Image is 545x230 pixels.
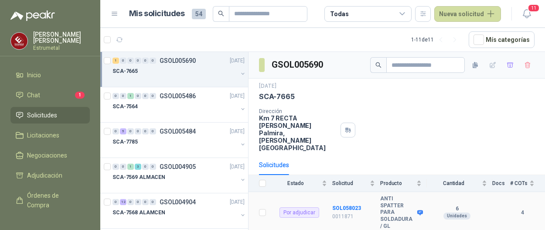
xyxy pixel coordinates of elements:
div: Solicitudes [259,160,289,170]
div: 0 [142,93,149,99]
span: search [218,10,224,17]
p: SCA-7785 [112,138,138,146]
p: GSOL005484 [160,128,196,134]
span: # COTs [510,180,528,186]
p: [DATE] [230,198,245,206]
div: 0 [112,164,119,170]
th: Estado [271,175,332,192]
a: SOL058023 [332,205,361,211]
div: 0 [135,199,141,205]
img: Logo peakr [10,10,55,21]
a: 0 0 1 3 0 0 GSOL004905[DATE] SCA-7569 ALMACEN [112,161,246,189]
a: Chat1 [10,87,90,103]
b: 4 [510,209,535,217]
p: SCA-7665 [259,92,295,101]
th: Producto [380,175,427,192]
h3: GSOL005690 [272,58,324,72]
p: GSOL005690 [160,58,196,64]
a: Negociaciones [10,147,90,164]
div: 0 [120,58,126,64]
b: ANTI SPATTER PARA SOLDADURA / GL [380,196,415,230]
th: Solicitud [332,175,380,192]
div: 0 [120,164,126,170]
span: Producto [380,180,415,186]
div: Por adjudicar [279,207,319,218]
p: [DATE] [230,127,245,136]
span: 11 [528,4,540,12]
h1: Mis solicitudes [129,7,185,20]
p: [DATE] [259,82,276,90]
div: 0 [142,58,149,64]
span: search [375,62,381,68]
div: 0 [120,93,126,99]
span: Negociaciones [27,151,67,160]
div: 0 [150,93,156,99]
b: 6 [427,206,487,213]
p: Km 7 RECTA [PERSON_NAME] Palmira , [PERSON_NAME][GEOGRAPHIC_DATA] [259,114,337,151]
span: Cantidad [427,180,480,186]
div: 12 [120,199,126,205]
div: 0 [150,164,156,170]
a: 1 0 0 0 0 0 GSOL005690[DATE] SCA-7665 [112,55,246,83]
p: Dirección [259,108,337,114]
p: GSOL005486 [160,93,196,99]
div: 5 [120,128,126,134]
a: 0 12 0 0 0 0 GSOL004904[DATE] SCA-7568 ALAMCEN [112,197,246,225]
div: Todas [330,9,348,19]
div: 0 [150,199,156,205]
p: GSOL004904 [160,199,196,205]
img: Company Logo [11,33,27,49]
div: 1 - 11 de 11 [411,33,462,47]
th: # COTs [510,175,545,192]
span: 54 [192,9,206,19]
div: 1 [112,58,119,64]
button: 11 [519,6,535,22]
div: 1 [127,93,134,99]
div: 0 [127,58,134,64]
div: 0 [142,128,149,134]
a: 0 5 0 0 0 0 GSOL005484[DATE] SCA-7785 [112,126,246,154]
a: 0 0 1 0 0 0 GSOL005486[DATE] SCA-7564 [112,91,246,119]
span: Órdenes de Compra [27,191,82,210]
div: 0 [142,164,149,170]
div: 3 [135,164,141,170]
th: Cantidad [427,175,492,192]
p: [DATE] [230,163,245,171]
p: 0011871 [332,213,375,221]
a: Solicitudes [10,107,90,124]
a: Inicio [10,67,90,83]
div: 1 [127,164,134,170]
a: Órdenes de Compra [10,187,90,213]
div: 0 [142,199,149,205]
p: Estrumetal [33,45,90,51]
button: Nueva solicitud [434,6,501,22]
div: 0 [135,58,141,64]
button: Mís categorías [469,31,535,48]
a: Licitaciones [10,127,90,144]
div: 0 [150,58,156,64]
span: Solicitud [332,180,368,186]
div: 0 [127,128,134,134]
span: 1 [75,92,85,99]
div: 0 [150,128,156,134]
span: Estado [271,180,320,186]
p: [DATE] [230,57,245,65]
span: Licitaciones [27,130,59,140]
span: Inicio [27,70,41,80]
p: [PERSON_NAME] [PERSON_NAME] [33,31,90,44]
div: Unidades [443,213,470,220]
a: Adjudicación [10,167,90,184]
div: 0 [112,199,119,205]
div: 0 [135,128,141,134]
div: 0 [135,93,141,99]
th: Docs [492,175,510,192]
span: Adjudicación [27,171,62,180]
span: Chat [27,90,40,100]
p: GSOL004905 [160,164,196,170]
p: SCA-7665 [112,67,138,76]
p: SCA-7568 ALAMCEN [112,209,165,217]
div: 0 [127,199,134,205]
span: Solicitudes [27,110,57,120]
p: SCA-7569 ALMACEN [112,173,165,182]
